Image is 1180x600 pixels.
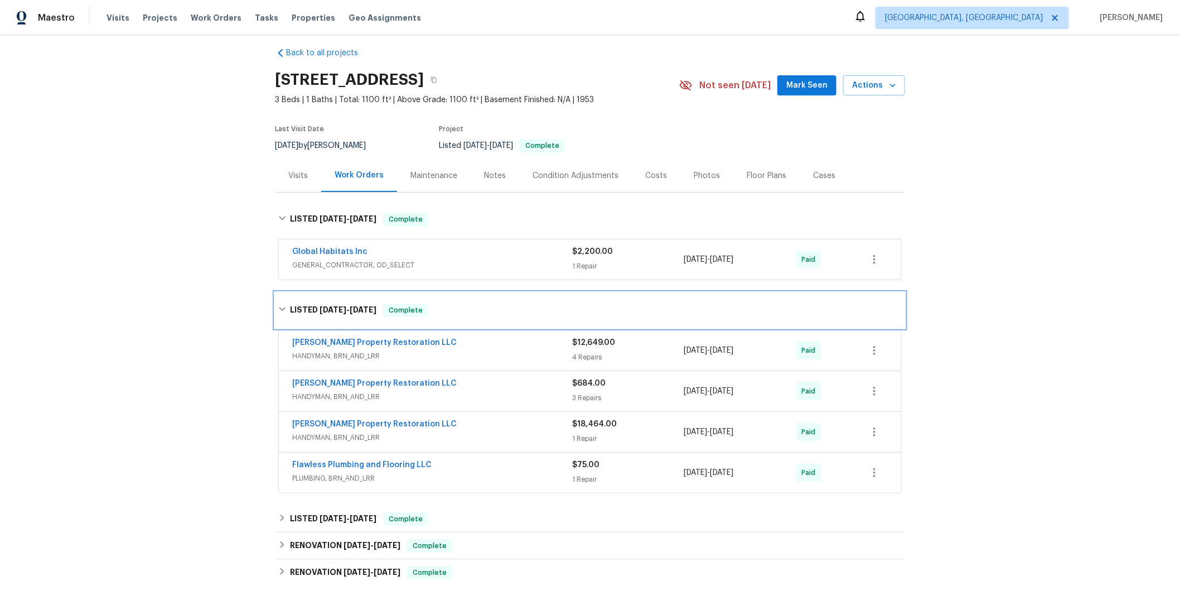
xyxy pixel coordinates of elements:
[349,12,421,23] span: Geo Assignments
[275,47,382,59] a: Back to all projects
[384,305,427,316] span: Complete
[290,304,376,317] h6: LISTED
[684,428,708,436] span: [DATE]
[684,347,708,354] span: [DATE]
[802,467,820,478] span: Paid
[572,474,684,485] div: 1 Repair
[290,213,376,226] h6: LISTED
[350,215,376,223] span: [DATE]
[292,473,572,484] span: PLUMBING, BRN_AND_LRR
[292,380,457,387] a: [PERSON_NAME] Property Restoration LLC
[292,432,572,443] span: HANDYMAN, BRN_AND_LRR
[684,256,708,263] span: [DATE]
[684,386,734,397] span: -
[275,139,379,152] div: by [PERSON_NAME]
[645,170,667,181] div: Costs
[275,506,905,532] div: LISTED [DATE]-[DATE]Complete
[143,12,177,23] span: Projects
[572,392,684,404] div: 3 Repairs
[292,339,457,347] a: [PERSON_NAME] Property Restoration LLC
[533,170,618,181] div: Condition Adjustments
[290,566,400,579] h6: RENOVATION
[410,170,457,181] div: Maintenance
[292,461,432,469] a: Flawless Plumbing and Flooring LLC
[710,347,734,354] span: [DATE]
[572,248,613,256] span: $2,200.00
[786,79,828,93] span: Mark Seen
[275,142,298,150] span: [DATE]
[408,540,451,551] span: Complete
[320,215,346,223] span: [DATE]
[320,515,376,522] span: -
[572,352,684,363] div: 4 Repairs
[275,292,905,328] div: LISTED [DATE]-[DATE]Complete
[344,568,400,576] span: -
[490,142,513,150] span: [DATE]
[439,142,565,150] span: Listed
[572,420,617,428] span: $18,464.00
[710,469,734,477] span: [DATE]
[408,567,451,578] span: Complete
[802,254,820,265] span: Paid
[107,12,129,23] span: Visits
[747,170,786,181] div: Floor Plans
[885,12,1043,23] span: [GEOGRAPHIC_DATA], [GEOGRAPHIC_DATA]
[521,142,564,149] span: Complete
[374,568,400,576] span: [DATE]
[292,248,367,256] a: Global Habitats Inc
[384,513,427,525] span: Complete
[684,387,708,395] span: [DATE]
[684,345,734,356] span: -
[275,74,424,85] h2: [STREET_ADDRESS]
[684,467,734,478] span: -
[463,142,513,150] span: -
[572,433,684,444] div: 1 Repair
[572,261,684,272] div: 1 Repair
[320,215,376,223] span: -
[802,386,820,397] span: Paid
[275,559,905,586] div: RENOVATION [DATE]-[DATE]Complete
[335,170,384,181] div: Work Orders
[424,70,444,90] button: Copy Address
[292,391,572,402] span: HANDYMAN, BRN_AND_LRR
[275,532,905,559] div: RENOVATION [DATE]-[DATE]Complete
[710,256,734,263] span: [DATE]
[572,339,615,347] span: $12,649.00
[572,461,599,469] span: $75.00
[292,260,572,271] span: GENERAL_CONTRACTOR, OD_SELECT
[843,75,905,96] button: Actions
[275,94,679,105] span: 3 Beds | 1 Baths | Total: 1100 ft² | Above Grade: 1100 ft² | Basement Finished: N/A | 1953
[320,306,376,314] span: -
[320,306,346,314] span: [DATE]
[344,568,370,576] span: [DATE]
[350,515,376,522] span: [DATE]
[802,345,820,356] span: Paid
[852,79,896,93] span: Actions
[813,170,835,181] div: Cases
[38,12,75,23] span: Maestro
[255,14,278,22] span: Tasks
[290,512,376,526] h6: LISTED
[384,214,427,225] span: Complete
[802,426,820,438] span: Paid
[292,12,335,23] span: Properties
[684,469,708,477] span: [DATE]
[572,380,606,387] span: $684.00
[290,539,400,553] h6: RENOVATION
[292,420,457,428] a: [PERSON_NAME] Property Restoration LLC
[463,142,487,150] span: [DATE]
[439,126,463,132] span: Project
[320,515,346,522] span: [DATE]
[350,306,376,314] span: [DATE]
[292,351,572,362] span: HANDYMAN, BRN_AND_LRR
[344,541,370,549] span: [DATE]
[191,12,241,23] span: Work Orders
[710,428,734,436] span: [DATE]
[1096,12,1163,23] span: [PERSON_NAME]
[699,80,771,91] span: Not seen [DATE]
[777,75,836,96] button: Mark Seen
[275,201,905,237] div: LISTED [DATE]-[DATE]Complete
[684,254,734,265] span: -
[288,170,308,181] div: Visits
[694,170,720,181] div: Photos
